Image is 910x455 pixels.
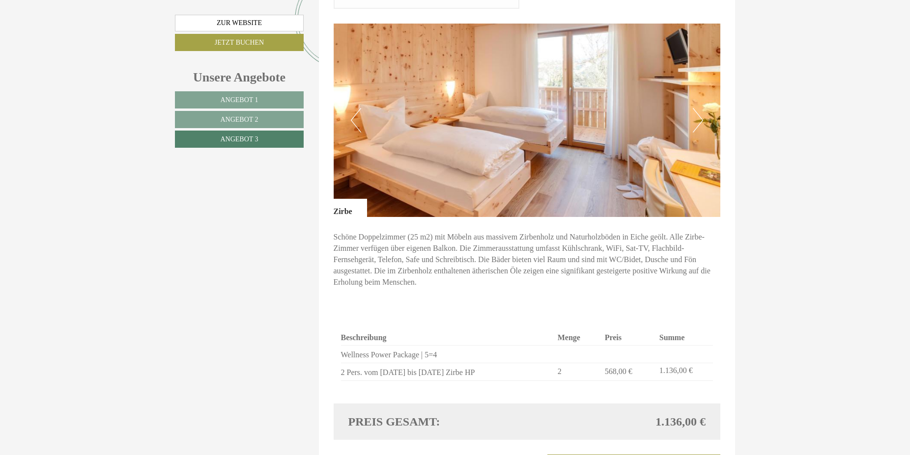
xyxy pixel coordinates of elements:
[175,68,304,86] div: Unsere Angebote
[655,413,706,430] span: 1.136,00 €
[341,346,554,363] td: Wellness Power Package | 5=4
[220,96,258,104] span: Angebot 1
[554,330,601,346] th: Menge
[601,330,655,346] th: Preis
[341,330,554,346] th: Beschreibung
[655,330,713,346] th: Summe
[341,363,554,381] td: 2 Pers. vom [DATE] bis [DATE] Zirbe HP
[655,363,713,381] td: 1.136,00 €
[334,199,367,217] div: Zirbe
[693,108,703,133] button: Next
[351,108,361,133] button: Previous
[175,34,304,51] a: Jetzt buchen
[334,232,721,288] p: Schöne Doppelzimmer (25 m2) mit Möbeln aus massivem Zirbenholz und Naturholzböden in Eiche geölt....
[175,15,304,31] a: Zur Website
[554,363,601,381] td: 2
[334,24,721,217] img: image
[220,116,258,123] span: Angebot 2
[341,413,527,430] div: Preis gesamt:
[220,135,258,143] span: Angebot 3
[605,367,632,375] span: 568,00 €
